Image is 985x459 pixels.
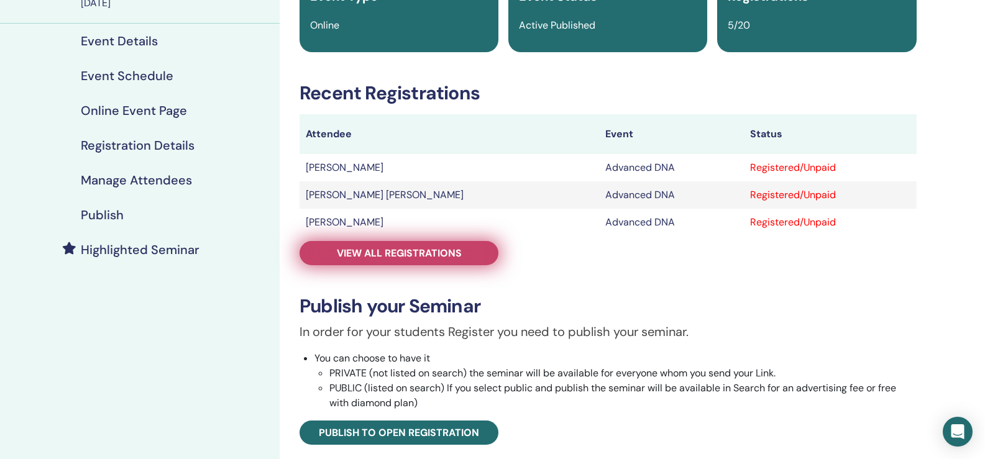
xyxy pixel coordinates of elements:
h4: Event Schedule [81,68,173,83]
span: Online [310,19,339,32]
li: PUBLIC (listed on search) If you select public and publish the seminar will be available in Searc... [329,381,917,411]
td: Advanced DNA [599,181,743,209]
div: Open Intercom Messenger [943,417,973,447]
h4: Publish [81,207,124,222]
h3: Recent Registrations [300,82,917,104]
div: Registered/Unpaid [750,160,910,175]
h3: Publish your Seminar [300,295,917,317]
th: Event [599,114,743,154]
span: 5/20 [728,19,750,32]
th: Status [744,114,917,154]
td: [PERSON_NAME] [PERSON_NAME] [300,181,599,209]
span: Publish to open registration [319,426,479,439]
li: You can choose to have it [314,351,917,411]
td: Advanced DNA [599,154,743,181]
td: Advanced DNA [599,209,743,236]
span: View all registrations [337,247,462,260]
td: [PERSON_NAME] [300,154,599,181]
td: [PERSON_NAME] [300,209,599,236]
h4: Event Details [81,34,158,48]
h4: Highlighted Seminar [81,242,199,257]
h4: Manage Attendees [81,173,192,188]
h4: Online Event Page [81,103,187,118]
li: PRIVATE (not listed on search) the seminar will be available for everyone whom you send your Link. [329,366,917,381]
a: Publish to open registration [300,420,498,445]
th: Attendee [300,114,599,154]
div: Registered/Unpaid [750,188,910,202]
div: Registered/Unpaid [750,215,910,230]
a: View all registrations [300,241,498,265]
h4: Registration Details [81,138,195,153]
p: In order for your students Register you need to publish your seminar. [300,322,917,341]
span: Active Published [519,19,595,32]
